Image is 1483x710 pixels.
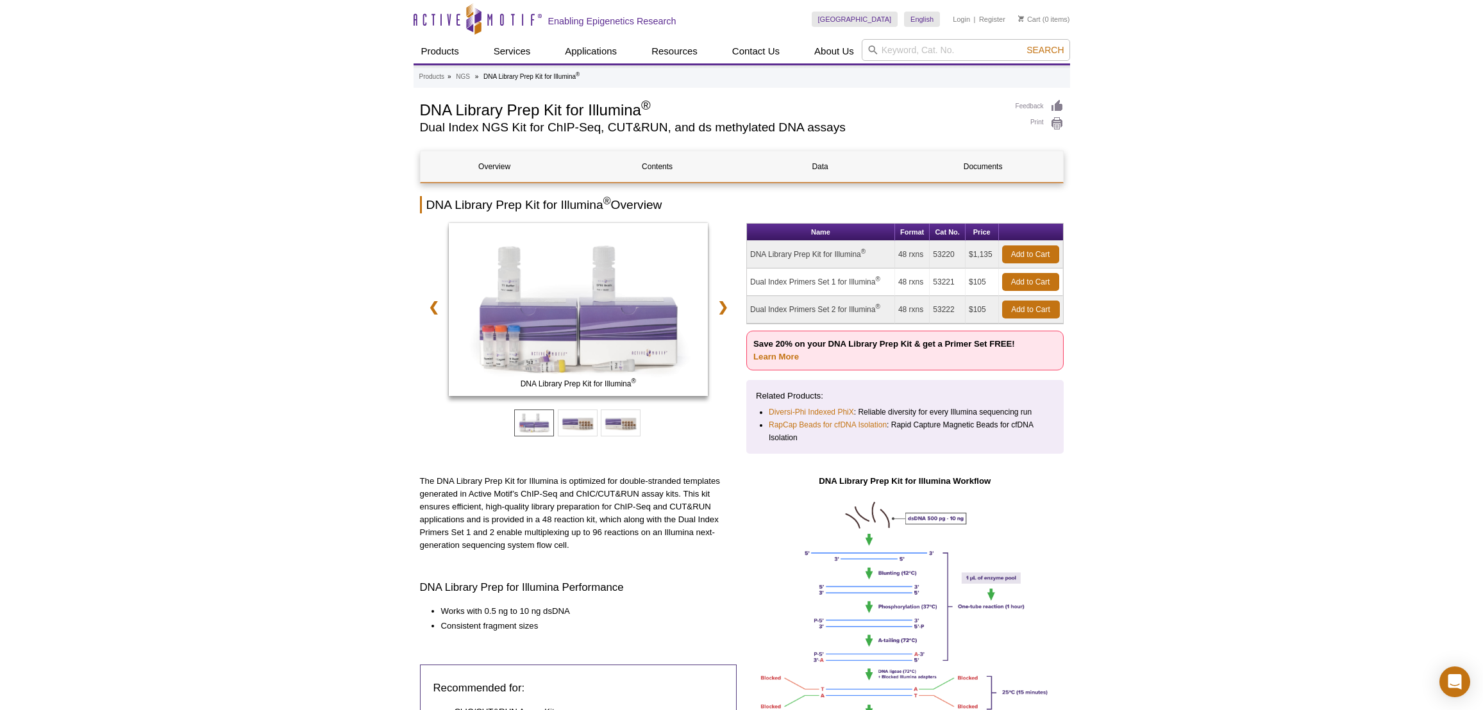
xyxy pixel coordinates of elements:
[449,223,708,396] img: DNA Library Prep Kit for Illumina
[966,296,999,324] td: $105
[747,268,895,296] td: Dual Index Primers Set 1 for Illumina
[433,681,724,696] h3: Recommended for:
[747,241,895,268] td: DNA Library Prep Kit for Illumina
[486,39,539,63] a: Services
[747,296,895,324] td: Dual Index Primers Set 2 for Illumina
[895,268,930,296] td: 48 rxns
[1026,45,1064,55] span: Search
[769,406,854,418] a: Diversi-Phi Indexed PhiX
[966,268,999,296] td: $105
[904,12,940,27] a: English
[895,224,930,241] th: Format
[1016,117,1064,131] a: Print
[747,224,895,241] th: Name
[1018,15,1041,24] a: Cart
[875,303,880,310] sup: ®
[1023,44,1068,56] button: Search
[953,15,970,24] a: Login
[483,73,580,80] li: DNA Library Prep Kit for Illumina
[807,39,862,63] a: About Us
[930,224,966,241] th: Cat No.
[930,296,966,324] td: 53222
[576,71,580,78] sup: ®
[603,195,611,206] sup: ®
[753,339,1015,361] strong: Save 20% on your DNA Library Prep Kit & get a Primer Set FREE!
[1018,15,1024,22] img: Your Cart
[420,99,1003,119] h1: DNA Library Prep Kit for Illumina
[769,418,887,431] a: RapCap Beads for cfDNA Isolation
[974,12,976,27] li: |
[746,151,894,182] a: Data
[909,151,1057,182] a: Documents
[451,377,705,390] span: DNA Library Prep Kit for Illumina
[557,39,624,63] a: Applications
[1016,99,1064,113] a: Feedback
[1002,301,1060,318] a: Add to Cart
[769,406,1043,418] li: : Reliable diversity for every Illumina sequencing run
[966,241,999,268] td: $1,135
[475,73,479,80] li: »
[1002,273,1059,291] a: Add to Cart
[548,15,676,27] h2: Enabling Epigenetics Research
[420,292,448,322] a: ❮
[861,248,866,255] sup: ®
[421,151,569,182] a: Overview
[441,605,725,618] li: Works with 0.5 ng to 10 ng dsDNA
[756,390,1054,402] p: Related Products:
[448,73,451,80] li: »
[449,223,708,400] a: DNA Library Prep Kit for Illumina
[641,98,651,112] sup: ®
[414,39,467,63] a: Products
[819,476,991,486] strong: DNA Library Prep Kit for Illumina Workflow
[456,71,470,83] a: NGS
[862,39,1070,61] input: Keyword, Cat. No.
[1002,245,1059,263] a: Add to Cart
[420,122,1003,133] h2: Dual Index NGS Kit for ChIP-Seq, CUT&RUN, and ds methylated DNA assays
[583,151,732,182] a: Contents
[709,292,737,322] a: ❯
[1439,666,1470,697] div: Open Intercom Messenger
[419,71,444,83] a: Products
[769,418,1043,444] li: : Rapid Capture Magnetic Beads for cfDNA Isolation
[644,39,705,63] a: Resources
[441,620,725,632] li: Consistent fragment sizes
[753,352,799,361] a: Learn More
[1018,12,1070,27] li: (0 items)
[930,241,966,268] td: 53220
[420,475,737,552] p: The DNA Library Prep Kit for Illumina is optimized for double-stranded templates generated in Act...
[420,196,1064,213] h2: DNA Library Prep Kit for Illumina Overview
[725,39,787,63] a: Contact Us
[420,580,737,595] h3: DNA Library Prep for Illumina Performance
[812,12,898,27] a: [GEOGRAPHIC_DATA]
[930,268,966,296] td: 53221
[966,224,999,241] th: Price
[979,15,1005,24] a: Register
[875,276,880,283] sup: ®
[631,377,635,384] sup: ®
[895,241,930,268] td: 48 rxns
[895,296,930,324] td: 48 rxns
